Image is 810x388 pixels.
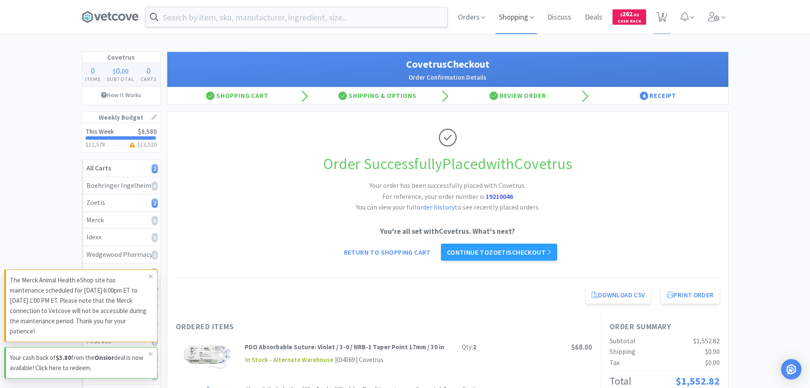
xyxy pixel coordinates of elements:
[140,141,157,148] span: 13,520
[693,336,720,345] span: $1,552.82
[86,141,105,148] span: $12,578
[633,12,639,17] span: . 82
[82,229,160,246] a: Idexx0
[82,52,160,63] h1: Covetrus
[588,87,728,104] div: Receipt
[382,192,513,201] span: For reference, your order number is
[613,6,646,29] a: $262.82Cash Back
[176,321,431,333] h1: Ordered Items
[103,75,137,83] h4: Subtotal
[86,197,156,208] div: Zoetis
[82,87,160,103] a: How It Works
[176,72,720,83] h2: Order Confirmation Details
[320,180,575,213] h2: Your order has been successfully placed with Covetrus. You can view your full to see recently pla...
[82,264,160,281] a: Medline0
[640,92,648,100] span: 4
[486,192,513,201] strong: 19210046
[338,244,437,261] a: Return to Shopping Cart
[82,194,160,212] a: Zoetis2
[86,180,156,191] div: Boehringer Ingelheim
[152,233,158,242] i: 0
[82,75,104,83] h4: Items
[705,347,720,356] span: $0.00
[781,359,801,379] div: Open Intercom Messenger
[462,342,476,352] div: Qty:
[56,354,71,362] strong: $3.80
[137,75,160,83] h4: Carts
[82,160,160,177] a: All Carts2
[620,10,639,18] span: 262
[91,65,95,76] span: 0
[82,246,160,264] a: Wedgewood Pharmacy0
[448,87,588,104] div: Review Order
[86,267,156,278] div: Medline
[307,87,448,104] div: Shipping & Options
[620,12,622,17] span: $
[610,321,720,333] h1: Order Summary
[245,343,444,351] strong: PDO Absorbable Suture: Violet / 3-0 / NRB-1 Taper Point 17mm / 30 in
[152,198,158,208] i: 2
[334,355,384,365] div: | 034369 | Covetrus
[586,287,651,304] a: Download CSV
[152,164,158,173] i: 2
[441,244,557,261] a: Continue toZoetischeckout
[82,112,160,123] h1: Weekly Budget
[146,7,447,27] input: Search by item, sku, manufacturer, ingredient, size...
[653,14,670,22] a: 2
[146,65,151,76] span: 0
[571,342,592,352] span: $68.00
[176,226,720,237] p: You're all set with Covetrus . What's next?
[86,249,156,260] div: Wedgewood Pharmacy
[610,336,635,347] div: Subtotal
[82,212,160,229] a: Merck0
[103,66,137,75] div: .
[86,128,114,135] h2: This Week
[245,355,334,365] span: In Stock - Alternate Warehouse
[661,287,719,304] button: Print Order
[152,268,158,277] i: 0
[176,56,720,72] h1: Covetrus Checkout
[618,19,641,25] span: Cash Back
[152,181,158,191] i: 0
[675,374,720,388] span: $1,552.82
[167,87,308,104] div: Shopping Cart
[116,65,120,76] span: 0
[82,123,160,152] a: This Week$8,580$12,578$13,520
[417,203,455,211] a: order history
[610,346,635,357] div: Shipping
[86,215,156,226] div: Merck
[138,127,157,135] span: $8,580
[94,354,114,362] strong: Onsior
[86,164,111,172] strong: All Carts
[113,67,116,75] span: $
[122,67,129,75] span: 00
[82,177,160,195] a: Boehringer Ingelheim0
[581,14,606,21] a: Deals
[180,342,236,372] img: 194eda693a904d41804b4e5eee065ace_19430.png
[128,141,157,147] h3: $
[152,216,158,225] i: 0
[544,14,575,21] a: Discuss
[610,357,620,368] div: Tax
[10,275,149,336] p: The Merck Animal Health eShop site has maintenance scheduled for [DATE] 6:00pm ET to [DATE] 1:00 ...
[10,353,149,373] p: Your cash back of from the deal is now available! Click here to redeem.
[152,250,158,260] i: 0
[705,358,720,367] span: $0.00
[86,232,156,243] div: Idexx
[176,152,720,176] h1: Order Successfully Placed with Covetrus
[473,343,476,351] strong: 2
